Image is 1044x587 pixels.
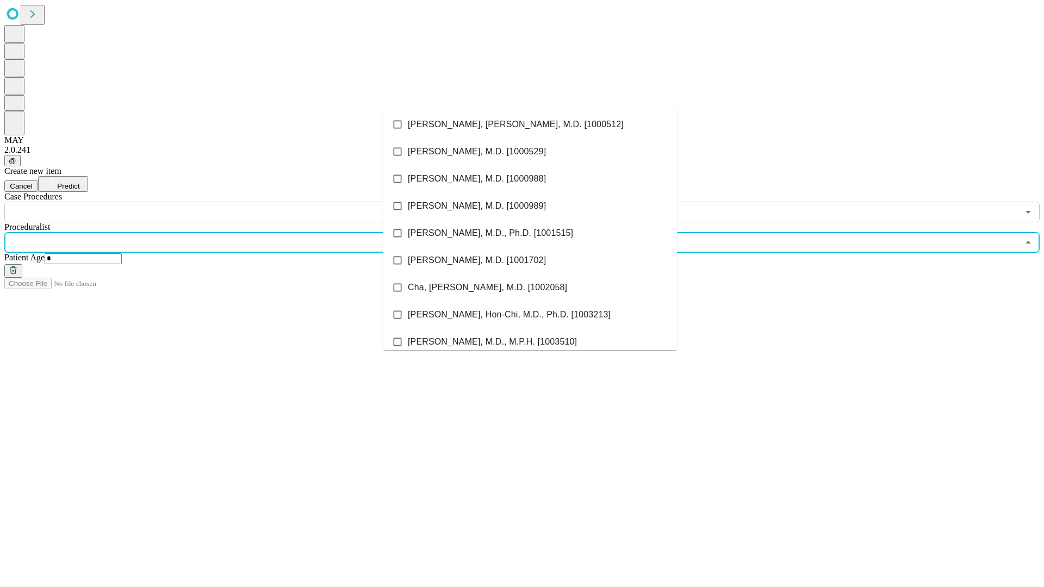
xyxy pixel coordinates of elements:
[408,281,567,294] span: Cha, [PERSON_NAME], M.D. [1002058]
[4,222,50,232] span: Proceduralist
[408,118,624,131] span: [PERSON_NAME], [PERSON_NAME], M.D. [1000512]
[38,176,88,192] button: Predict
[4,135,1040,145] div: MAY
[4,155,21,166] button: @
[408,335,577,348] span: [PERSON_NAME], M.D., M.P.H. [1003510]
[408,308,611,321] span: [PERSON_NAME], Hon-Chi, M.D., Ph.D. [1003213]
[408,199,546,213] span: [PERSON_NAME], M.D. [1000989]
[4,180,38,192] button: Cancel
[408,172,546,185] span: [PERSON_NAME], M.D. [1000988]
[4,166,61,176] span: Create new item
[1021,235,1036,250] button: Close
[4,253,45,262] span: Patient Age
[9,157,16,165] span: @
[408,254,546,267] span: [PERSON_NAME], M.D. [1001702]
[408,227,573,240] span: [PERSON_NAME], M.D., Ph.D. [1001515]
[4,192,62,201] span: Scheduled Procedure
[408,145,546,158] span: [PERSON_NAME], M.D. [1000529]
[1021,204,1036,220] button: Open
[10,182,33,190] span: Cancel
[4,145,1040,155] div: 2.0.241
[57,182,79,190] span: Predict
